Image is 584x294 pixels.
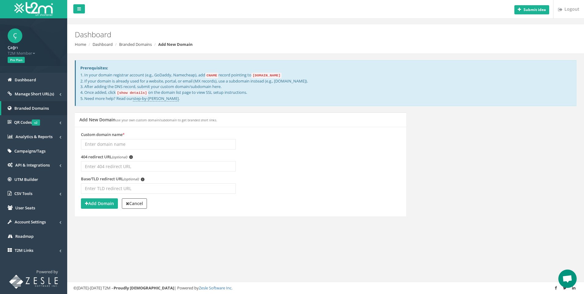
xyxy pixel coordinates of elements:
[15,205,35,211] span: User Seats
[81,183,236,194] input: Enter TLD redirect URL
[251,73,282,78] code: [DOMAIN_NAME]
[81,132,125,138] label: Custom domain name
[80,72,571,101] p: 1. In your domain registrar account (e.g., GoDaddy, Namecheap), add record pointing to 2. If your...
[73,285,578,291] div: ©[DATE]-[DATE] T2M – | Powered by
[32,119,40,126] span: v2
[14,148,46,154] span: Campaigns/Tags
[129,155,133,159] span: i
[14,105,49,111] span: Branded Domains
[141,178,144,181] span: i
[15,162,50,168] span: API & Integrations
[8,50,60,56] span: T2M Member
[158,42,193,47] strong: Add New Domain
[75,31,491,39] h2: Dashboard
[123,177,139,181] em: (optional)
[8,43,60,56] a: Çağrı T2M Member
[114,285,174,291] strong: Proudly [DEMOGRAPHIC_DATA]
[558,270,577,288] a: Open chat
[81,176,144,182] label: Base/TLD redirect URL
[8,28,22,43] span: Ç
[14,177,38,182] span: UTM Builder
[119,42,152,47] a: Branded Domains
[8,57,25,63] span: Pro Plan
[122,198,147,209] a: Cancel
[16,134,53,139] span: Analytics & Reports
[115,118,217,122] small: use your own custom domain/subdomain to get branded short links.
[8,45,18,50] strong: Çağrı
[79,117,217,122] h5: Add New Domain
[133,96,179,101] a: step-by-[PERSON_NAME]
[205,73,218,78] code: CNAME
[9,275,58,289] img: T2M URL Shortener powered by Zesle Software Inc.
[80,65,108,71] strong: Prerequisites:
[15,219,46,225] span: Account Settings
[81,154,133,160] label: 404 redirect URL
[15,233,34,239] span: Roadmap
[14,2,53,16] img: T2M
[81,161,236,171] input: Enter 404 redirect URL
[524,7,546,12] b: Submit idea
[85,200,114,206] strong: Add Domain
[81,198,118,209] button: Add Domain
[15,91,54,97] span: Manage Short URL(s)
[93,42,113,47] a: Dashboard
[75,42,86,47] a: Home
[126,200,143,206] strong: Cancel
[112,155,127,159] em: (optional)
[36,269,58,274] span: Powered by
[14,191,32,196] span: CSV Tools
[14,119,40,125] span: QR Codes
[116,90,148,96] code: [show details]
[81,139,236,149] input: Enter domain name
[199,285,232,291] a: Zesle Software Inc.
[514,5,549,14] button: Submit idea
[15,248,33,253] span: T2M Links
[15,77,36,83] span: Dashboard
